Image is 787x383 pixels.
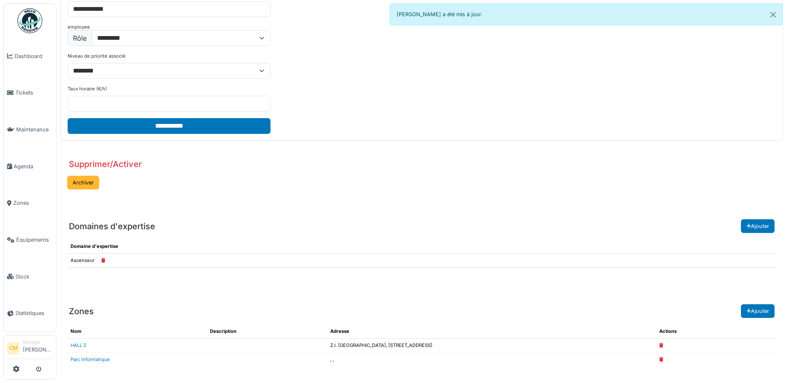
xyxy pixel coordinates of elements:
[764,4,782,26] button: Close
[327,338,655,352] td: Z.I. [GEOGRAPHIC_DATA], [STREET_ADDRESS]
[15,309,53,317] span: Statistiques
[67,254,776,268] td: Ascenseur
[67,176,99,189] button: Archiver
[327,352,655,366] td: , ,
[207,325,327,338] th: Description
[16,126,53,133] span: Maintenance
[4,221,56,258] a: Équipements
[741,219,775,233] button: Ajouter
[656,325,776,338] th: Actions
[14,162,53,170] span: Agenda
[16,236,53,244] span: Équipements
[327,325,655,338] th: Adresse
[71,356,110,362] a: Parc informatique
[4,185,56,222] a: Zones
[67,240,776,253] th: Domaine d'expertise
[68,30,92,46] label: Rôle
[390,3,783,25] div: [PERSON_NAME] a été mis à jour.
[68,85,107,92] label: Taux horaire (€/h)
[4,111,56,148] a: Maintenance
[69,306,94,316] h3: Zones
[7,342,19,354] li: CM
[4,148,56,185] a: Agenda
[23,339,53,357] li: [PERSON_NAME]
[69,221,155,231] h3: Domaines d'expertise
[4,258,56,295] a: Stock
[69,159,142,169] h3: Supprimer/Activer
[15,52,53,60] span: Dashboard
[13,199,53,207] span: Zones
[7,339,53,359] a: CM Manager[PERSON_NAME]
[4,38,56,75] a: Dashboard
[71,342,86,348] a: HALL Z
[68,53,126,60] label: Niveau de priorité associé
[67,325,207,338] th: Nom
[4,75,56,112] a: Tickets
[741,304,775,318] button: Ajouter
[4,295,56,332] a: Statistiques
[15,273,53,281] span: Stock
[15,89,53,97] span: Tickets
[23,339,53,345] div: Manager
[17,8,42,33] img: Badge_color-CXgf-gQk.svg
